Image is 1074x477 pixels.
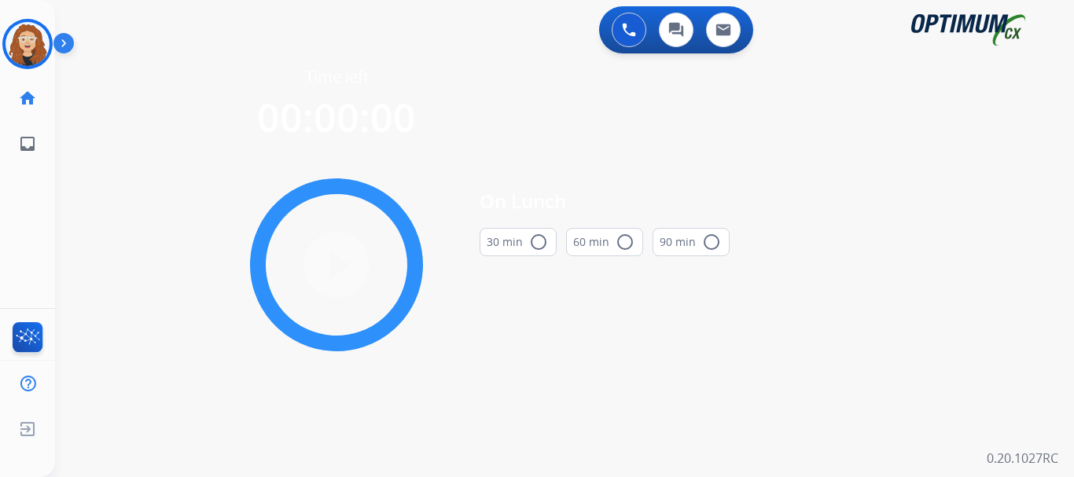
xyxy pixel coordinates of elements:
span: Time left [305,66,369,88]
mat-icon: home [18,89,37,108]
button: 60 min [566,228,643,256]
p: 0.20.1027RC [987,449,1058,468]
mat-icon: inbox [18,134,37,153]
button: 90 min [653,228,730,256]
mat-icon: radio_button_unchecked [616,233,634,251]
mat-icon: radio_button_unchecked [529,233,548,251]
span: On Lunch [480,187,730,215]
mat-icon: radio_button_unchecked [702,233,721,251]
img: avatar [6,22,50,66]
button: 30 min [480,228,557,256]
span: 00:00:00 [257,90,416,144]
